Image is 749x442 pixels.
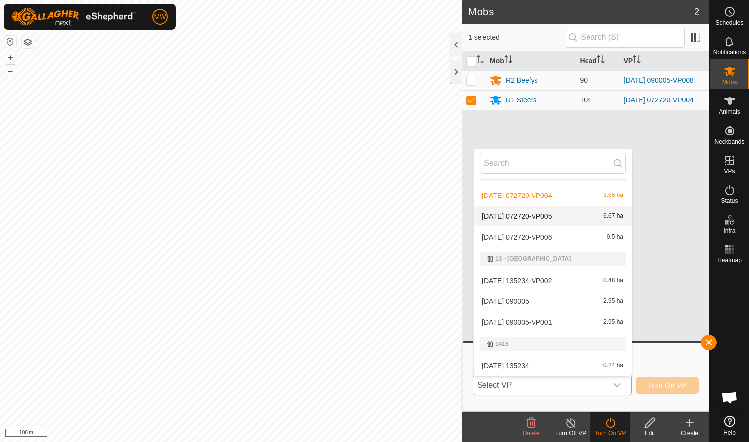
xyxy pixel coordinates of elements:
span: Schedules [715,20,743,26]
a: [DATE] 072720-VP004 [624,96,694,104]
p-sorticon: Activate to sort [633,57,641,65]
span: Turn On VP [648,381,687,389]
span: 6.67 ha [603,213,623,220]
span: 9.5 ha [607,234,623,241]
span: Mobs [722,79,737,85]
span: 3.66 ha [603,192,623,199]
a: Contact Us [241,429,270,438]
div: 1415 [487,341,618,347]
input: Search (S) [565,27,685,48]
a: Privacy Policy [192,429,229,438]
button: + [4,52,16,64]
span: Select VP [473,375,607,395]
span: Delete [523,430,540,437]
span: 90 [580,76,588,84]
span: [DATE] 135234-VP002 [482,277,552,284]
span: [DATE] 072720-VP006 [482,234,552,241]
th: VP [620,51,709,71]
span: 0.24 ha [603,362,623,369]
h2: Mobs [468,6,694,18]
th: Mob [486,51,576,71]
li: 2025-09-27 072720-VP005 [474,206,632,226]
li: 2025-09-12 135234 [474,356,632,376]
span: 104 [580,96,591,104]
span: [DATE] 135234 [482,362,529,369]
div: 13 - [GEOGRAPHIC_DATA] [487,256,618,262]
span: Infra [723,228,735,234]
li: 2025-09-28 090005 [474,292,632,311]
span: Help [723,430,736,436]
span: 2 [694,4,699,19]
span: [DATE] 072720-VP005 [482,213,552,220]
button: Turn On VP [636,377,699,394]
div: dropdown trigger [607,375,627,395]
p-sorticon: Activate to sort [476,57,484,65]
li: 2025-09-28 090005-VP001 [474,312,632,332]
input: Search [480,153,626,174]
img: Gallagher Logo [12,8,136,26]
span: Animals [719,109,740,115]
div: Open chat [715,383,745,412]
span: [DATE] 072720-VP004 [482,192,552,199]
button: Reset Map [4,36,16,48]
li: 2025-09-27 072720-VP006 [474,227,632,247]
span: Status [721,198,738,204]
div: Create [670,429,709,438]
span: [DATE] 090005-VP001 [482,319,552,326]
span: 1 selected [468,32,565,43]
li: 2025-09-12 135234-VP002 [474,271,632,291]
th: Head [576,51,620,71]
div: R1 Steers [506,95,536,105]
a: Help [710,412,749,440]
span: Notifications [713,49,746,55]
span: Heatmap [717,257,742,263]
button: Map Layers [22,36,34,48]
span: MW [154,12,166,22]
button: – [4,65,16,77]
div: Edit [630,429,670,438]
span: [DATE] 090005 [482,298,529,305]
a: [DATE] 090005-VP008 [624,76,694,84]
span: VPs [724,168,735,174]
p-sorticon: Activate to sort [504,57,512,65]
span: Neckbands [714,139,744,145]
span: 2.95 ha [603,319,623,326]
p-sorticon: Activate to sort [597,57,605,65]
div: Turn On VP [590,429,630,438]
div: R2 Beefys [506,75,538,86]
span: 2.95 ha [603,298,623,305]
span: 0.48 ha [603,277,623,284]
div: Turn Off VP [551,429,590,438]
li: 2025-09-27 072720-VP004 [474,186,632,205]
